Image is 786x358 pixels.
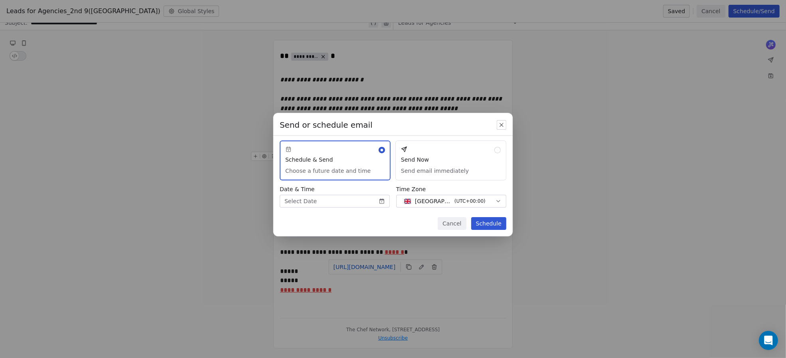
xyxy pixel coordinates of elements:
[415,197,451,205] span: [GEOGRAPHIC_DATA] - GMT
[280,185,390,193] span: Date & Time
[396,195,506,208] button: [GEOGRAPHIC_DATA] - GMT(UTC+00:00)
[454,198,486,205] span: ( UTC+00:00 )
[280,195,390,208] button: Select Date
[438,217,466,230] button: Cancel
[396,185,506,193] span: Time Zone
[471,217,506,230] button: Schedule
[280,119,373,131] span: Send or schedule email
[284,197,317,206] span: Select Date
